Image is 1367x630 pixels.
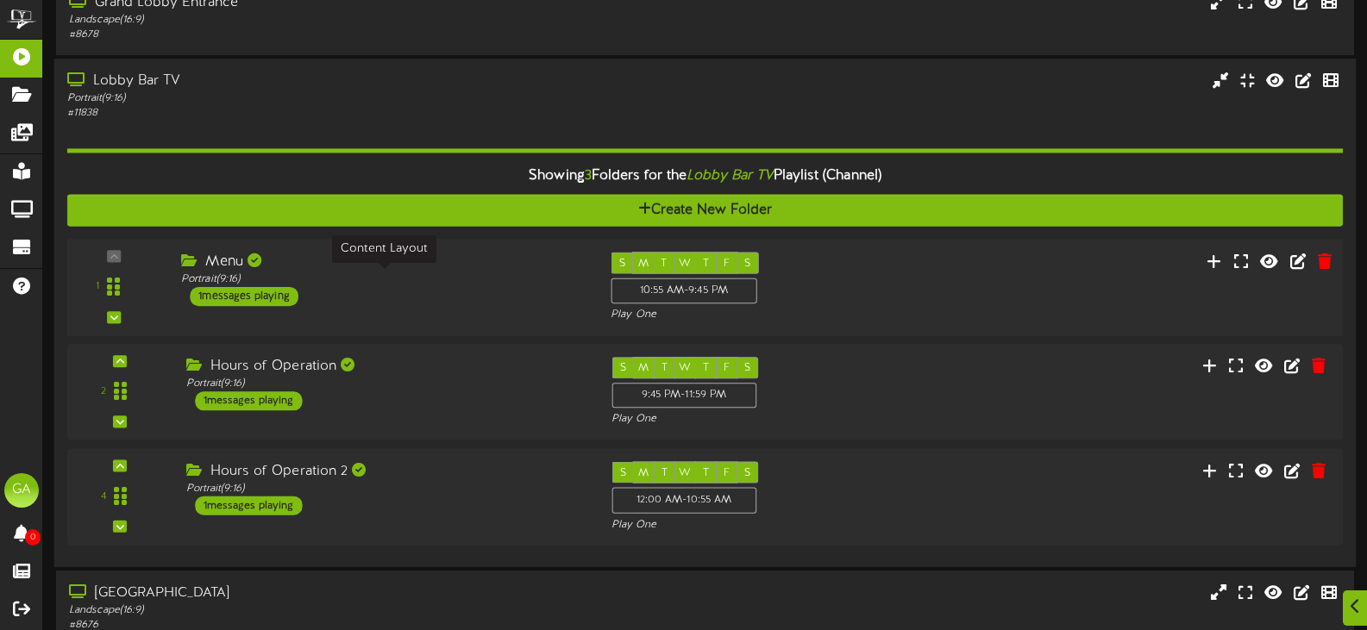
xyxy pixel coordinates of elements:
i: Lobby Bar TV [687,168,774,184]
span: W [679,362,691,374]
span: S [620,362,626,374]
span: W [679,257,691,269]
span: T [703,257,709,269]
span: S [744,257,750,269]
div: # 8678 [69,28,584,42]
div: Portrait ( 9:16 ) [186,377,586,391]
div: 9:45 PM - 11:59 PM [611,383,756,408]
div: # 11838 [67,106,584,121]
div: GA [4,473,39,508]
span: S [619,257,625,269]
span: M [638,467,649,479]
div: Play One [611,413,905,427]
span: T [662,362,668,374]
div: Hours of Operation 2 [186,462,586,482]
div: Portrait ( 9:16 ) [181,271,585,286]
span: M [638,257,649,269]
span: S [744,467,750,479]
div: Showing Folders for the Playlist (Channel) [54,158,1357,195]
span: T [703,467,709,479]
div: 12:00 AM - 10:55 AM [611,488,756,513]
div: Menu [181,252,585,271]
div: 1 messages playing [195,391,302,410]
button: Create New Folder [67,195,1343,227]
span: F [724,257,730,269]
span: 0 [25,529,41,546]
span: T [662,467,668,479]
span: 3 [585,168,592,184]
div: Portrait ( 9:16 ) [186,482,586,496]
span: F [724,467,730,479]
div: Landscape ( 16:9 ) [69,13,584,28]
span: S [744,362,750,374]
div: Play One [611,517,905,532]
div: [GEOGRAPHIC_DATA] [69,583,584,603]
div: 1 messages playing [195,496,302,515]
span: F [724,362,730,374]
div: Hours of Operation [186,357,586,377]
span: M [638,362,649,374]
div: Play One [611,308,906,322]
span: S [620,467,626,479]
span: T [703,362,709,374]
div: Lobby Bar TV [67,72,584,91]
div: 10:55 AM - 9:45 PM [611,278,756,304]
div: 1 messages playing [190,287,298,306]
span: T [661,257,667,269]
div: Landscape ( 16:9 ) [69,603,584,618]
div: Portrait ( 9:16 ) [67,91,584,106]
span: W [679,467,691,479]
